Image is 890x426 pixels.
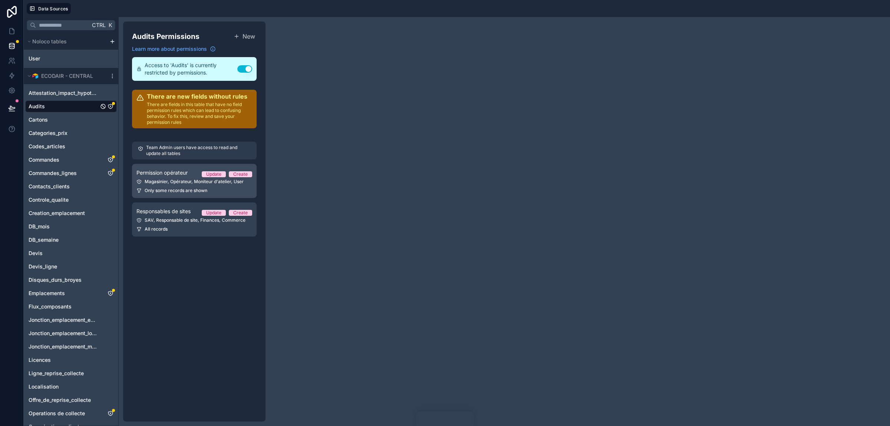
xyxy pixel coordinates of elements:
span: Learn more about permissions [132,45,207,53]
div: Update [206,210,221,216]
div: SAV, Responsable de site, Finances, Commerce [136,217,252,223]
a: Learn more about permissions [132,45,216,53]
h1: Audits Permissions [132,31,200,42]
span: Permission opérateur [136,169,188,176]
span: Access to 'Audits' is currently restricted by permissions. [145,62,237,76]
span: Data Sources [38,6,68,11]
p: There are fields in this table that have no field permission rules which can lead to confusing be... [147,102,252,125]
span: New [243,32,255,41]
a: Responsables de sitesUpdateCreateSAV, Responsable de site, Finances, CommerceAll records [132,202,257,237]
button: New [232,30,257,42]
div: Magasinier, Opérateur, Moniteur d'atelier, User [136,179,252,185]
button: Data Sources [27,3,71,14]
span: K [108,23,113,28]
h2: There are new fields without rules [147,93,252,100]
span: Responsables de sites [136,208,191,215]
div: Create [233,210,248,216]
p: Team Admin users have access to read and update all tables [146,145,251,156]
div: Update [206,171,221,177]
span: Ctrl [91,20,106,30]
span: All records [145,226,168,232]
div: Create [233,171,248,177]
span: Only some records are shown [145,188,207,194]
a: Permission opérateurUpdateCreateMagasinier, Opérateur, Moniteur d'atelier, UserOnly some records ... [132,164,257,198]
